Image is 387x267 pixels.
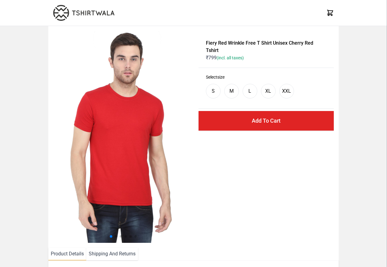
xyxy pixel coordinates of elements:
[282,87,291,95] div: XXL
[248,87,251,95] div: L
[86,248,138,260] li: Shipping And Returns
[265,87,271,95] div: XL
[199,111,334,131] button: Add To Cart
[229,87,234,95] div: M
[53,31,195,243] img: 4M6A2225.jpg
[217,55,244,60] span: (incl. all taxes)
[206,55,244,61] span: ₹ 799
[48,248,86,260] li: Product Details
[206,39,326,54] h1: Fiery Red Wrinkle Free T Shirt Unisex Cherry Red Tshirt
[206,74,326,80] h3: Select size
[212,87,215,95] div: S
[53,5,114,21] img: TW-LOGO-400-104.png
